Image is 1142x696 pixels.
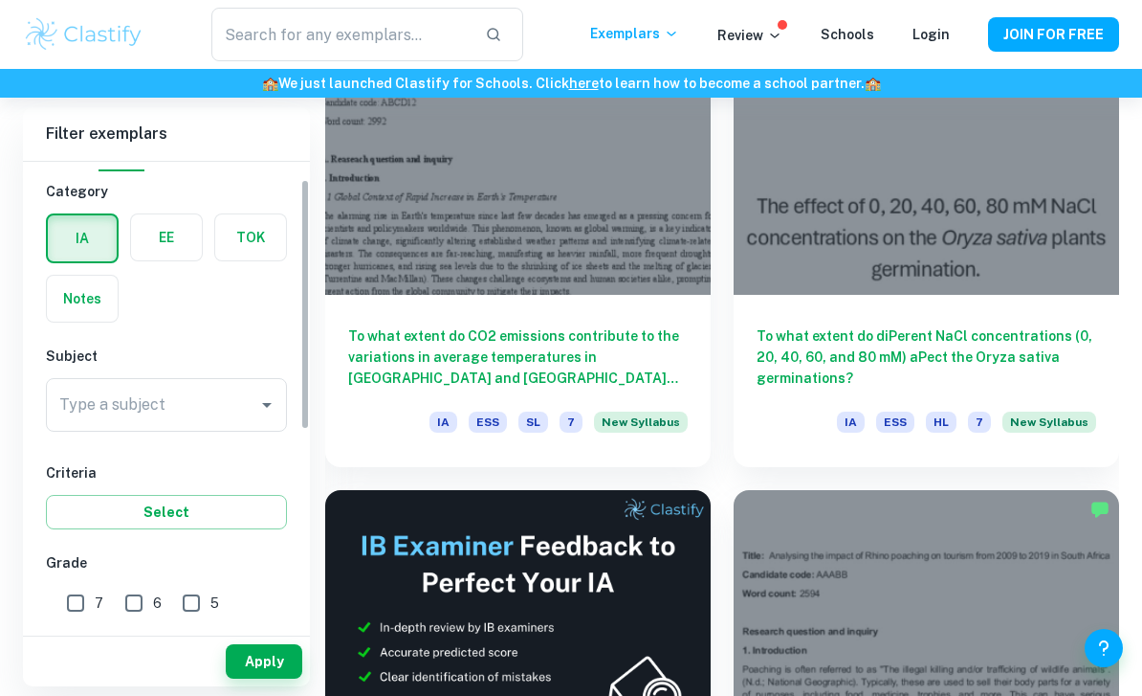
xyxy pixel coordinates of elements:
p: Review [717,25,782,46]
h6: Subject [46,346,287,367]
a: here [569,76,599,91]
span: New Syllabus [1002,412,1096,433]
span: 5 [210,593,219,614]
span: ESS [469,412,507,433]
span: SL [518,412,548,433]
span: IA [837,412,865,433]
button: Notes [47,276,118,322]
div: Starting from the May 2026 session, the ESS IA requirements have changed. We created this exempla... [594,412,688,444]
h6: Filter exemplars [23,107,310,161]
span: IA [429,412,457,433]
button: Help and Feedback [1085,629,1123,667]
img: Clastify logo [23,15,144,54]
h6: To what extent do CO2 emissions contribute to the variations in average temperatures in [GEOGRAPH... [348,326,688,389]
span: 🏫 [262,76,278,91]
h6: We just launched Clastify for Schools. Click to learn how to become a school partner. [4,73,1138,94]
span: HL [926,412,956,433]
button: IA [48,215,117,261]
span: 7 [560,412,582,433]
h6: Criteria [46,462,287,483]
button: JOIN FOR FREE [988,17,1119,52]
img: Marked [1090,500,1109,519]
a: To what extent do CO2 emissions contribute to the variations in average temperatures in [GEOGRAPH... [325,6,711,467]
h6: To what extent do diPerent NaCl concentrations (0, 20, 40, 60, and 80 mM) aPect the Oryza sativa ... [757,326,1096,389]
h6: Category [46,181,287,202]
button: TOK [215,214,286,260]
div: Starting from the May 2026 session, the ESS IA requirements have changed. We created this exempla... [1002,412,1096,444]
a: To what extent do diPerent NaCl concentrations (0, 20, 40, 60, and 80 mM) aPect the Oryza sativa ... [734,6,1119,467]
button: Open [253,392,280,418]
a: Schools [821,27,874,42]
span: 🏫 [865,76,881,91]
span: New Syllabus [594,412,688,433]
p: Exemplars [590,23,679,44]
span: 7 [968,412,991,433]
input: Search for any exemplars... [211,8,470,61]
a: Login [912,27,950,42]
span: 6 [153,593,162,614]
span: 7 [95,593,103,614]
span: ESS [876,412,914,433]
button: Select [46,495,287,529]
button: EE [131,214,202,260]
button: Apply [226,644,302,679]
h6: Grade [46,552,287,573]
